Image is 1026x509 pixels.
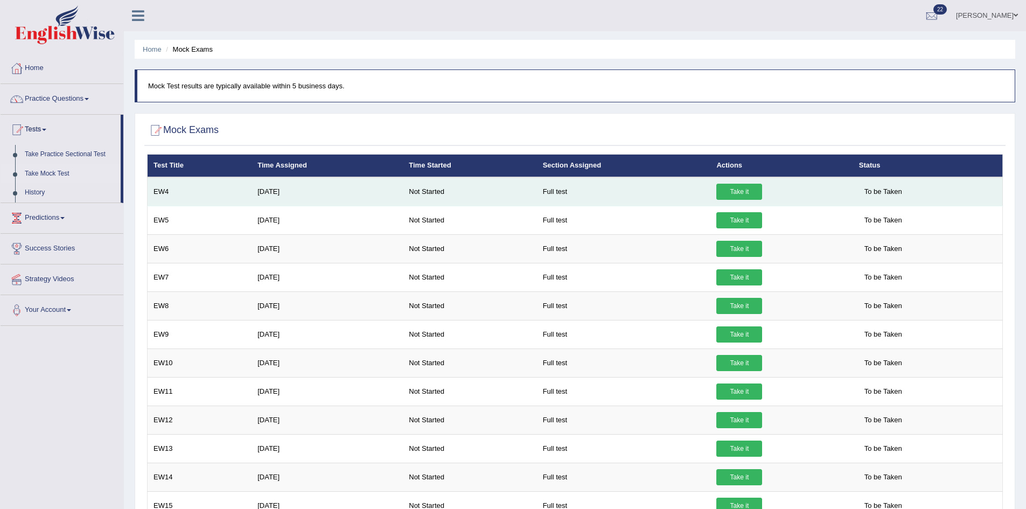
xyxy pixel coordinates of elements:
[853,155,1003,177] th: Status
[537,291,711,320] td: Full test
[710,155,853,177] th: Actions
[537,463,711,491] td: Full test
[252,263,403,291] td: [DATE]
[1,234,123,261] a: Success Stories
[252,348,403,377] td: [DATE]
[20,145,121,164] a: Take Practice Sectional Test
[859,241,908,257] span: To be Taken
[1,264,123,291] a: Strategy Videos
[252,434,403,463] td: [DATE]
[716,355,762,371] a: Take it
[403,206,536,234] td: Not Started
[859,469,908,485] span: To be Taken
[537,155,711,177] th: Section Assigned
[148,377,252,406] td: EW11
[859,384,908,400] span: To be Taken
[403,377,536,406] td: Not Started
[20,183,121,203] a: History
[252,463,403,491] td: [DATE]
[147,122,219,138] h2: Mock Exams
[859,355,908,371] span: To be Taken
[1,53,123,80] a: Home
[716,441,762,457] a: Take it
[859,326,908,343] span: To be Taken
[148,234,252,263] td: EW6
[716,469,762,485] a: Take it
[859,441,908,457] span: To be Taken
[148,177,252,206] td: EW4
[252,291,403,320] td: [DATE]
[148,263,252,291] td: EW7
[148,463,252,491] td: EW14
[403,155,536,177] th: Time Started
[537,177,711,206] td: Full test
[403,291,536,320] td: Not Started
[537,234,711,263] td: Full test
[148,81,1004,91] p: Mock Test results are typically available within 5 business days.
[716,184,762,200] a: Take it
[859,212,908,228] span: To be Taken
[148,206,252,234] td: EW5
[537,348,711,377] td: Full test
[1,203,123,230] a: Predictions
[403,406,536,434] td: Not Started
[252,206,403,234] td: [DATE]
[403,348,536,377] td: Not Started
[403,463,536,491] td: Not Started
[716,384,762,400] a: Take it
[537,434,711,463] td: Full test
[716,212,762,228] a: Take it
[716,269,762,285] a: Take it
[252,155,403,177] th: Time Assigned
[148,348,252,377] td: EW10
[143,45,162,53] a: Home
[537,206,711,234] td: Full test
[148,291,252,320] td: EW8
[148,320,252,348] td: EW9
[252,406,403,434] td: [DATE]
[716,241,762,257] a: Take it
[537,406,711,434] td: Full test
[933,4,947,15] span: 22
[252,377,403,406] td: [DATE]
[716,298,762,314] a: Take it
[148,406,252,434] td: EW12
[163,44,213,54] li: Mock Exams
[252,320,403,348] td: [DATE]
[403,263,536,291] td: Not Started
[1,84,123,111] a: Practice Questions
[148,155,252,177] th: Test Title
[403,320,536,348] td: Not Started
[403,177,536,206] td: Not Started
[537,377,711,406] td: Full test
[252,234,403,263] td: [DATE]
[148,434,252,463] td: EW13
[716,412,762,428] a: Take it
[403,234,536,263] td: Not Started
[20,164,121,184] a: Take Mock Test
[859,412,908,428] span: To be Taken
[716,326,762,343] a: Take it
[859,269,908,285] span: To be Taken
[252,177,403,206] td: [DATE]
[537,263,711,291] td: Full test
[859,184,908,200] span: To be Taken
[537,320,711,348] td: Full test
[403,434,536,463] td: Not Started
[859,298,908,314] span: To be Taken
[1,295,123,322] a: Your Account
[1,115,121,142] a: Tests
